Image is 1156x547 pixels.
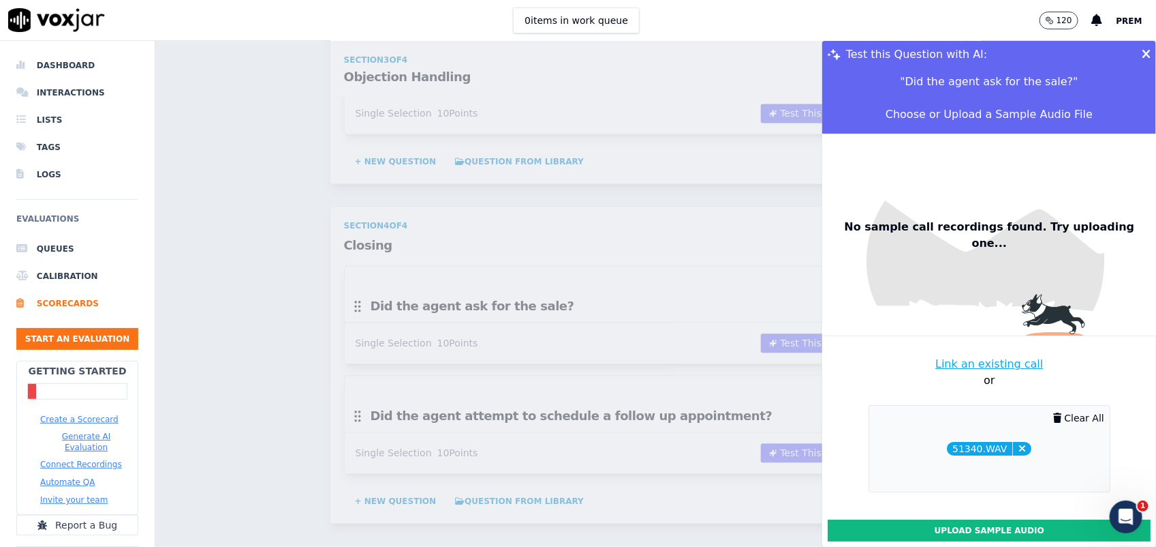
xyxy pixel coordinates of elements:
[828,520,1151,542] button: Upload Sample Audio
[1040,12,1078,29] button: 120
[828,219,1151,252] p: No sample call recordings found. Try uploading one...
[16,134,138,161] a: Tags
[40,414,119,425] button: Create a Scorecard
[513,8,640,33] button: 0items in work queue
[16,515,138,535] button: Report a Bug
[16,211,138,235] h6: Evaluations
[1110,501,1142,533] iframe: Intercom live chat
[1040,12,1092,29] button: 120
[29,364,127,378] h2: Getting Started
[1057,15,1072,26] p: 120
[935,356,1043,372] button: Link an existing call
[40,459,122,470] button: Connect Recordings
[16,263,138,290] a: Calibration
[16,79,138,106] a: Interactions
[895,68,1084,95] div: " Did the agent ask for the sale? "
[1116,12,1156,29] button: Prem
[16,52,138,79] a: Dashboard
[40,477,95,488] button: Automate QA
[822,41,1156,68] div: Test this Question with AI:
[952,442,1007,456] div: 51340.WAV
[8,8,105,32] img: voxjar logo
[16,235,138,263] a: Queues
[880,101,1098,128] div: Choose or Upload a Sample Audio File
[40,494,108,505] button: Invite your team
[16,290,138,317] a: Scorecards
[1138,501,1149,512] span: 1
[1116,16,1142,26] span: Prem
[16,161,138,188] a: Logs
[828,372,1151,389] p: or
[40,431,132,453] button: Generate AI Evaluation
[16,328,138,350] button: Start an Evaluation
[16,106,138,134] a: Lists
[1048,406,1109,430] button: Clear All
